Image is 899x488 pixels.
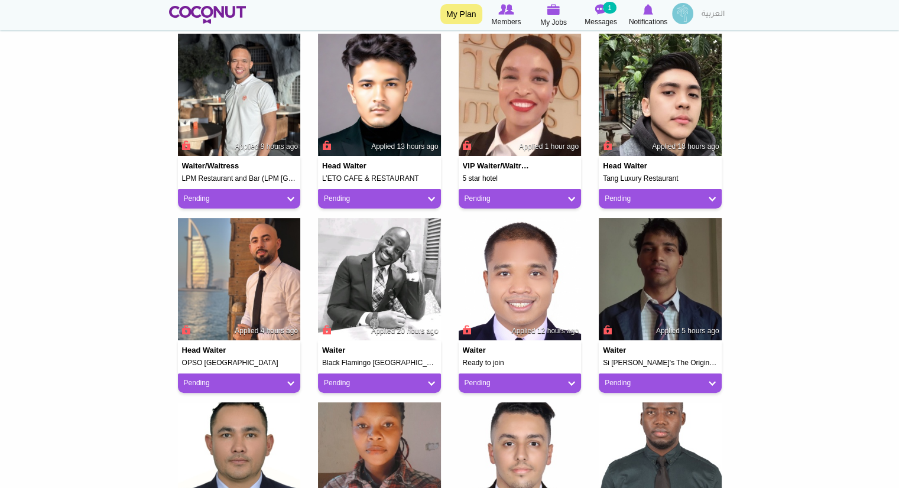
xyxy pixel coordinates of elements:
[601,324,612,336] span: Connect to Unlock the Profile
[605,194,716,204] a: Pending
[322,162,391,170] h4: Head Waiter
[180,139,191,151] span: Connect to Unlock the Profile
[322,359,437,367] h5: Black Flamingo [GEOGRAPHIC_DATA]
[696,3,731,27] a: العربية
[180,324,191,336] span: Connect to Unlock the Profile
[169,6,246,24] img: Home
[463,346,531,354] h4: Waiter
[324,378,435,388] a: Pending
[603,162,671,170] h4: Head Waiter
[625,3,672,28] a: Notifications Notifications
[184,194,295,204] a: Pending
[595,4,607,15] img: Messages
[182,162,251,170] h4: Waiter/Waitress
[463,359,577,367] h5: Ready to join
[320,139,331,151] span: Connect to Unlock the Profile
[465,378,576,388] a: Pending
[322,346,391,354] h4: Waiter
[530,3,577,28] a: My Jobs My Jobs
[465,194,576,204] a: Pending
[463,162,531,170] h4: VIP Waiter/Waitress
[629,16,667,28] span: Notifications
[601,139,612,151] span: Connect to Unlock the Profile
[491,16,521,28] span: Members
[483,3,530,28] a: Browse Members Members
[184,378,295,388] a: Pending
[318,218,441,341] img: Kevin Samuriwo's picture
[585,16,617,28] span: Messages
[459,218,582,341] img: Marvin Evans Lazatin's picture
[318,34,441,157] img: Babin Thapa's picture
[182,175,297,183] h5: LPM Restaurant and Bar (LPM [GEOGRAPHIC_DATA])
[498,4,514,15] img: Browse Members
[320,324,331,336] span: Connect to Unlock the Profile
[605,378,716,388] a: Pending
[547,4,560,15] img: My Jobs
[182,359,297,367] h5: OPSO [GEOGRAPHIC_DATA]
[463,175,577,183] h5: 5 star hotel
[540,17,567,28] span: My Jobs
[643,4,653,15] img: Notifications
[461,139,472,151] span: Connect to Unlock the Profile
[603,359,718,367] h5: Si [PERSON_NAME]'s The Original Sourdough Pizza
[322,175,437,183] h5: L’ETO CAFE & RESTAURANT
[603,175,718,183] h5: Tang Luxury Restaurant
[599,218,722,341] img: Yuvraj Arya's picture
[577,3,625,28] a: Messages Messages 1
[599,34,722,157] img: Mark James So's picture
[178,218,301,341] img: Baloul Abderrahim's picture
[459,34,582,157] img: Jacqueline Zote's picture
[182,346,251,354] h4: Head Waiter
[440,4,482,24] a: My Plan
[603,2,616,14] small: 1
[324,194,435,204] a: Pending
[603,346,671,354] h4: Waiter
[178,34,301,157] img: Danger Chala Bueno's picture
[461,324,472,336] span: Connect to Unlock the Profile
